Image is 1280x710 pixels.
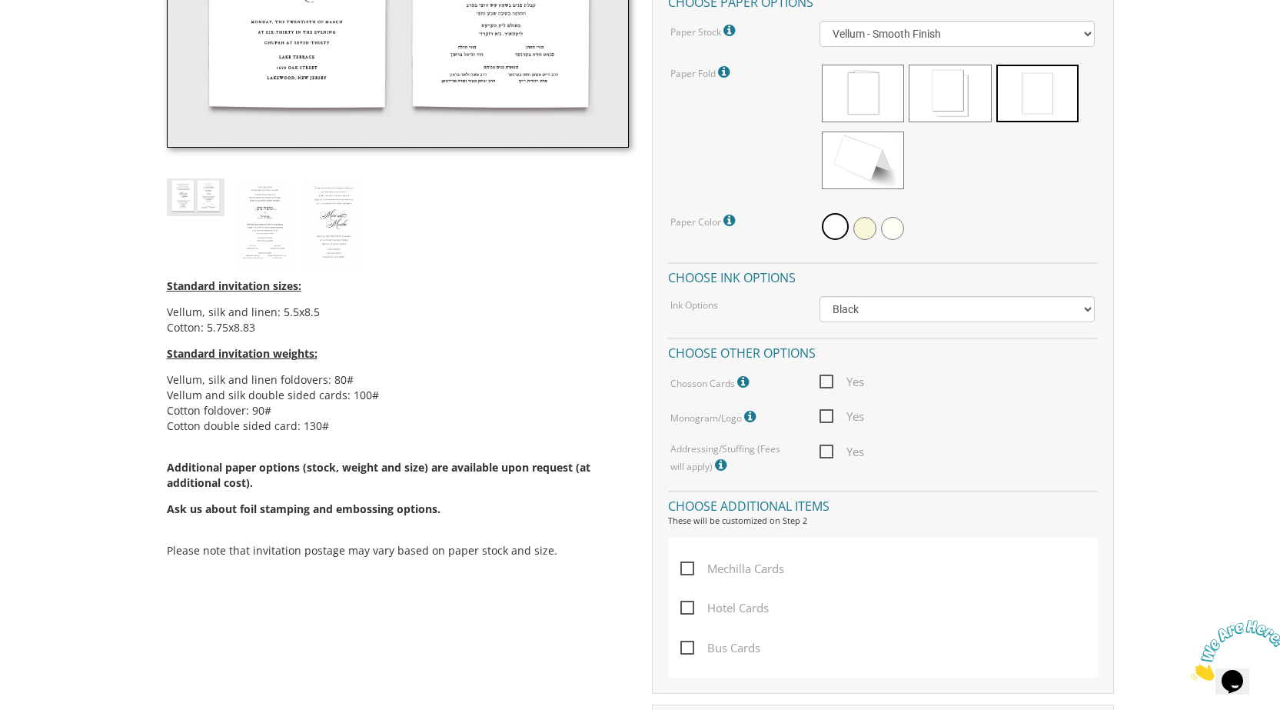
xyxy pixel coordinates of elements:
img: style1_thumb2.jpg [167,178,224,216]
h4: Choose ink options [668,262,1098,289]
span: Standard invitation sizes: [167,278,301,293]
label: Paper Stock [670,21,739,41]
iframe: chat widget [1185,614,1280,687]
label: Paper Color [670,211,739,231]
li: Cotton double sided card: 130# [167,418,629,434]
span: Standard invitation weights: [167,346,318,361]
label: Monogram/Logo [670,407,760,427]
li: Cotton foldover: 90# [167,403,629,418]
label: Paper Fold [670,62,733,82]
div: Please note that invitation postage may vary based on paper stock and size. [167,267,629,574]
span: Yes [820,407,864,426]
label: Chosson Cards [670,372,753,392]
span: Mechilla Cards [680,559,784,578]
img: style1_heb.jpg [236,178,294,268]
li: Vellum and silk double sided cards: 100# [167,388,629,403]
li: Vellum, silk and linen: 5.5x8.5 [167,305,629,320]
li: Vellum, silk and linen foldovers: 80# [167,372,629,388]
label: Addressing/Stuffing (Fees will apply) [670,442,796,475]
img: style1_eng.jpg [305,178,363,268]
span: Hotel Cards [680,598,769,618]
img: Chat attention grabber [6,6,101,67]
h4: Choose additional items [668,491,1098,518]
span: Yes [820,372,864,392]
label: Ink Options [670,298,718,312]
h4: Choose other options [668,338,1098,365]
span: Yes [820,442,864,462]
div: These will be customized on Step 2 [668,515,1098,527]
span: Additional paper options (stock, weight and size) are available upon request (at additional cost). [167,460,629,517]
span: Bus Cards [680,638,760,658]
li: Cotton: 5.75x8.83 [167,320,629,335]
span: Ask us about foil stamping and embossing options. [167,502,441,516]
